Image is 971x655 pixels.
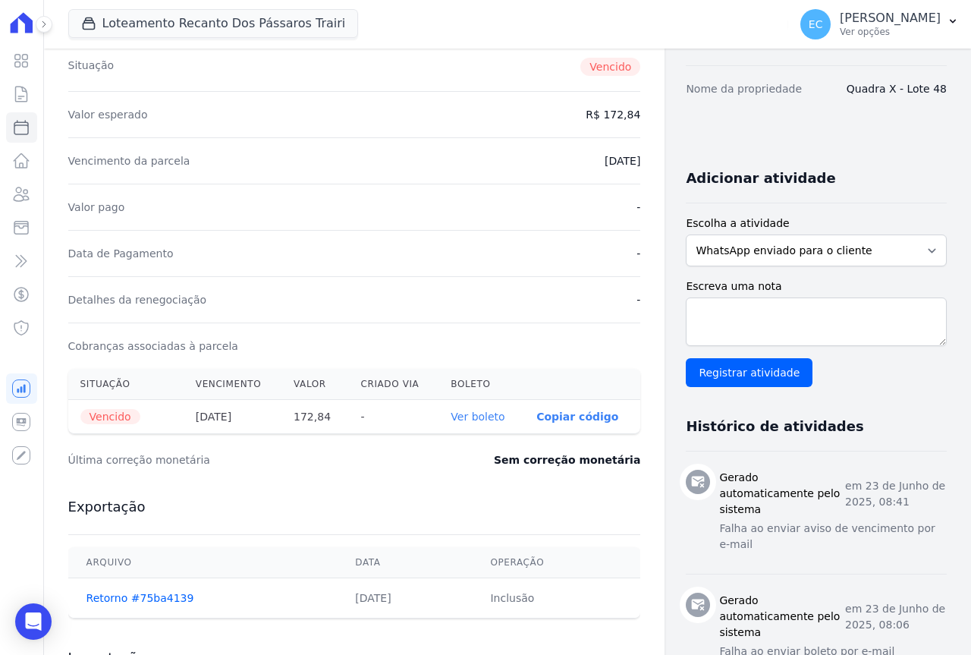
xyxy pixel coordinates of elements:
[68,498,641,516] h3: Exportação
[472,547,640,578] th: Operação
[840,26,941,38] p: Ver opções
[281,369,348,400] th: Valor
[68,9,359,38] button: Loteamento Recanto Dos Pássaros Trairi
[494,452,640,468] dd: Sem correção monetária
[809,19,823,30] span: EC
[719,521,947,553] p: Falha ao enviar aviso de vencimento por e-mail
[68,58,115,76] dt: Situação
[472,578,640,619] td: Inclusão
[68,292,207,307] dt: Detalhes da renegociação
[636,200,640,215] dd: -
[337,547,472,578] th: Data
[586,107,640,122] dd: R$ 172,84
[636,246,640,261] dd: -
[281,400,348,434] th: 172,84
[845,601,947,633] p: em 23 de Junho de 2025, 08:06
[15,603,52,640] div: Open Intercom Messenger
[788,3,971,46] button: EC [PERSON_NAME] Ver opções
[438,369,524,400] th: Boleto
[845,478,947,510] p: em 23 de Junho de 2025, 08:41
[686,417,863,436] h3: Histórico de atividades
[719,470,845,518] h3: Gerado automaticamente pelo sistema
[451,411,504,423] a: Ver boleto
[605,153,640,168] dd: [DATE]
[348,400,438,434] th: -
[686,358,812,387] input: Registrar atividade
[686,216,947,231] label: Escolha a atividade
[68,153,190,168] dt: Vencimento da parcela
[68,246,174,261] dt: Data de Pagamento
[184,369,281,400] th: Vencimento
[580,58,640,76] span: Vencido
[68,547,338,578] th: Arquivo
[686,169,835,187] h3: Adicionar atividade
[348,369,438,400] th: Criado via
[68,369,184,400] th: Situação
[840,11,941,26] p: [PERSON_NAME]
[68,107,148,122] dt: Valor esperado
[686,81,802,96] dt: Nome da propriedade
[68,452,407,468] dt: Última correção monetária
[184,400,281,434] th: [DATE]
[636,292,640,307] dd: -
[86,592,194,604] a: Retorno #75ba4139
[536,411,618,423] button: Copiar código
[68,339,238,354] dt: Cobranças associadas à parcela
[719,593,845,641] h3: Gerado automaticamente pelo sistema
[80,409,140,424] span: Vencido
[847,81,947,96] dd: Quadra X - Lote 48
[686,279,947,294] label: Escreva uma nota
[68,200,125,215] dt: Valor pago
[337,578,472,619] td: [DATE]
